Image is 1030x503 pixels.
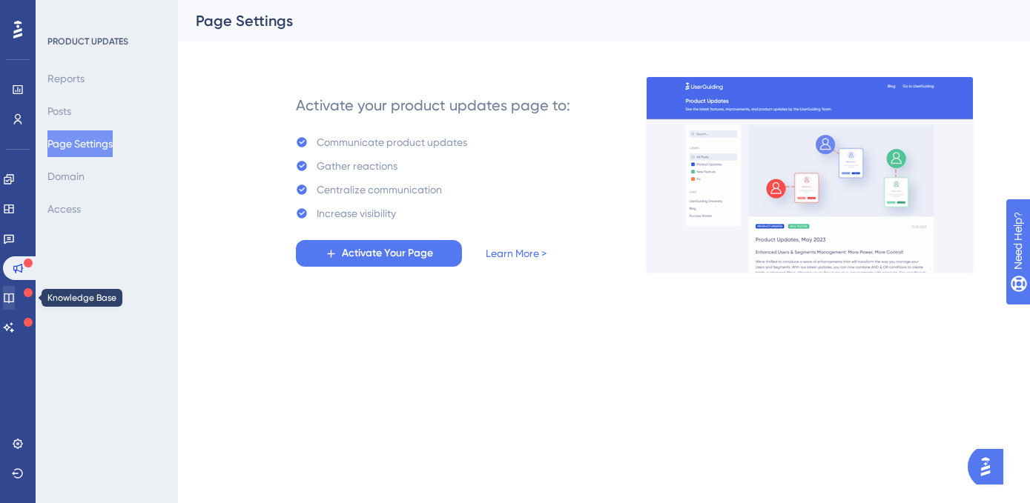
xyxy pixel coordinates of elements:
[47,65,85,92] button: Reports
[317,181,442,199] div: Centralize communication
[317,157,397,175] div: Gather reactions
[47,196,81,222] button: Access
[47,36,128,47] div: PRODUCT UPDATES
[317,204,396,222] div: Increase visibility
[47,130,113,157] button: Page Settings
[646,76,974,273] img: 253145e29d1258e126a18a92d52e03bb.gif
[968,444,1012,489] iframe: UserGuiding AI Assistant Launcher
[47,163,85,190] button: Domain
[47,98,71,124] button: Posts
[342,244,433,262] span: Activate Your Page
[35,4,93,21] span: Need Help?
[317,133,467,151] div: Communicate product updates
[296,240,462,267] button: Activate Your Page
[486,244,547,262] a: Learn More >
[296,95,570,116] div: Activate your product updates page to:
[196,10,975,31] div: Page Settings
